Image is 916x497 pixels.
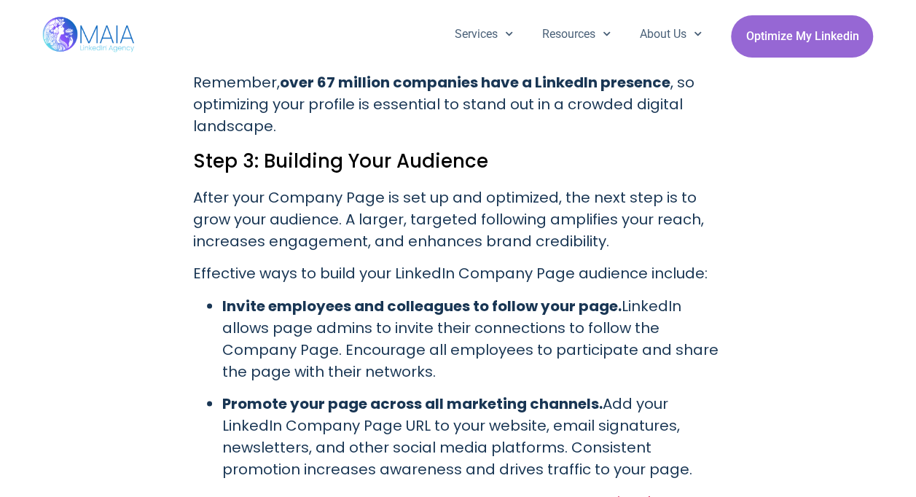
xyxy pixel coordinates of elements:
[222,393,724,480] p: Add your LinkedIn Company Page URL to your website, email signatures, newsletters, and other soci...
[280,72,670,93] strong: over 67 million companies have a LinkedIn presence
[731,15,873,58] a: Optimize My Linkedin
[193,147,724,175] h2: Step 3: Building Your Audience
[625,15,716,53] a: About Us
[222,295,724,383] p: LinkedIn allows page admins to invite their connections to follow the Company Page. Encourage all...
[440,15,528,53] a: Services
[528,15,625,53] a: Resources
[193,262,724,284] p: Effective ways to build your LinkedIn Company Page audience include:
[745,23,858,50] span: Optimize My Linkedin
[440,15,717,53] nav: Menu
[222,394,603,414] strong: Promote your page across all marketing channels.
[193,187,724,252] p: After your Company Page is set up and optimized, the next step is to grow your audience. A larger...
[222,296,622,316] strong: Invite employees and colleagues to follow your page.
[193,71,724,137] p: Remember, , so optimizing your profile is essential to stand out in a crowded digital landscape.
